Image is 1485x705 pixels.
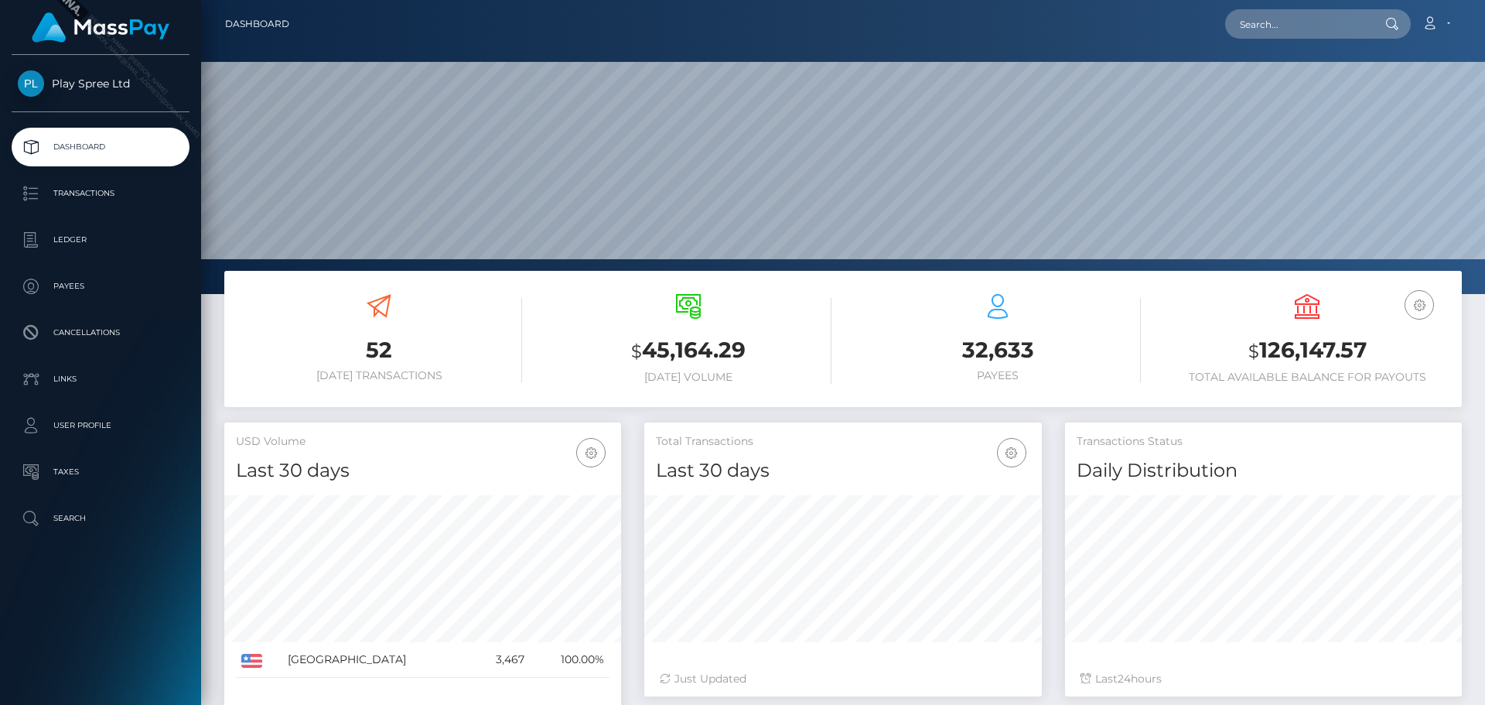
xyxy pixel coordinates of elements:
[236,369,522,382] h6: [DATE] Transactions
[660,671,1026,687] div: Just Updated
[18,182,183,205] p: Transactions
[855,335,1141,365] h3: 32,633
[855,369,1141,382] h6: Payees
[1164,335,1450,367] h3: 126,147.57
[12,174,189,213] a: Transactions
[18,135,183,159] p: Dashboard
[1164,371,1450,384] h6: Total Available Balance for Payouts
[656,457,1029,484] h4: Last 30 days
[282,642,472,678] td: [GEOGRAPHIC_DATA]
[18,321,183,344] p: Cancellations
[1118,672,1131,686] span: 24
[241,654,262,668] img: US.png
[18,414,183,437] p: User Profile
[236,434,609,450] h5: USD Volume
[12,313,189,352] a: Cancellations
[631,341,642,362] small: $
[1225,9,1371,39] input: Search...
[12,499,189,538] a: Search
[18,368,183,391] p: Links
[225,8,289,40] a: Dashboard
[12,360,189,399] a: Links
[1077,434,1450,450] h5: Transactions Status
[656,434,1029,450] h5: Total Transactions
[12,453,189,491] a: Taxes
[12,406,189,445] a: User Profile
[12,221,189,259] a: Ledger
[1077,457,1450,484] h4: Daily Distribution
[545,371,831,384] h6: [DATE] Volume
[12,128,189,166] a: Dashboard
[236,335,522,365] h3: 52
[18,228,183,252] p: Ledger
[18,275,183,298] p: Payees
[1248,341,1259,362] small: $
[18,460,183,484] p: Taxes
[236,457,609,484] h4: Last 30 days
[12,77,189,91] span: Play Spree Ltd
[1080,671,1446,687] div: Last hours
[530,642,609,678] td: 100.00%
[32,12,169,43] img: MassPay Logo
[473,642,531,678] td: 3,467
[545,335,831,367] h3: 45,164.29
[18,70,44,97] img: Play Spree Ltd
[18,507,183,530] p: Search
[12,267,189,306] a: Payees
